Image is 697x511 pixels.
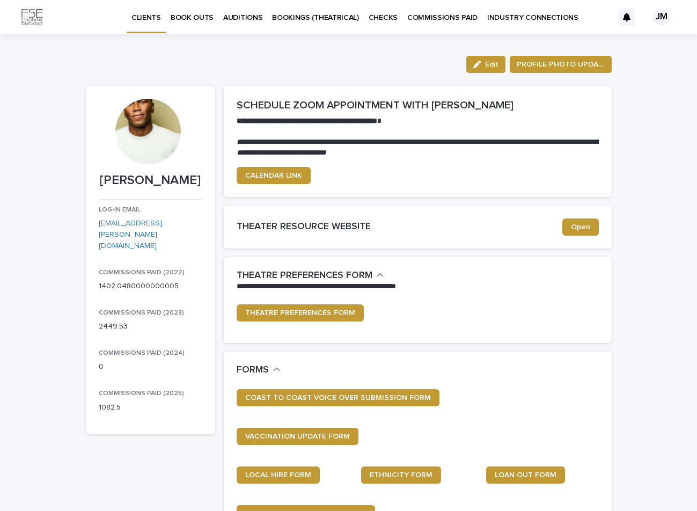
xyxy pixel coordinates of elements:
[653,9,670,26] div: JM
[245,172,302,179] span: CALENDAR LINK
[99,321,202,332] p: 2449.53
[370,471,432,479] span: ETHNICITY FORM
[510,56,612,73] button: PROFILE PHOTO UPDATE
[237,270,384,282] button: THEATRE PREFERENCES FORM
[99,350,185,356] span: COMMISSIONS PAID (2024)
[237,167,311,184] a: CALENDAR LINK
[237,466,320,484] a: LOCAL HIRE FORM
[571,223,590,231] span: Open
[245,309,355,317] span: THEATRE PREFERENCES FORM
[99,220,162,250] a: [EMAIL_ADDRESS][PERSON_NAME][DOMAIN_NAME]
[237,364,281,376] button: FORMS
[245,471,311,479] span: LOCAL HIRE FORM
[237,99,599,112] h2: SCHEDULE ZOOM APPOINTMENT WITH [PERSON_NAME]
[237,428,358,445] a: VACCINATION UPDATE FORM
[99,361,202,373] p: 0
[237,364,269,376] h2: FORMS
[99,207,141,213] span: LOG-IN EMAIL
[466,56,505,73] button: Edit
[486,466,565,484] a: LOAN OUT FORM
[237,221,562,233] h2: THEATER RESOURCE WEBSITE
[237,389,439,406] a: COAST TO COAST VOICE OVER SUBMISSION FORM
[237,270,372,282] h2: THEATRE PREFERENCES FORM
[245,433,350,440] span: VACCINATION UPDATE FORM
[21,6,43,28] img: Km9EesSdRbS9ajqhBzyo
[245,394,431,401] span: COAST TO COAST VOICE OVER SUBMISSION FORM
[495,471,556,479] span: LOAN OUT FORM
[562,218,599,236] a: Open
[99,390,184,397] span: COMMISSIONS PAID (2025)
[485,61,498,68] span: Edit
[99,173,202,188] p: [PERSON_NAME]
[517,59,605,70] span: PROFILE PHOTO UPDATE
[361,466,441,484] a: ETHNICITY FORM
[99,310,184,316] span: COMMISSIONS PAID (2023)
[99,281,202,292] p: 1402.0480000000005
[99,269,185,276] span: COMMISSIONS PAID (2022)
[237,304,364,322] a: THEATRE PREFERENCES FORM
[99,402,202,413] p: 1082.5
